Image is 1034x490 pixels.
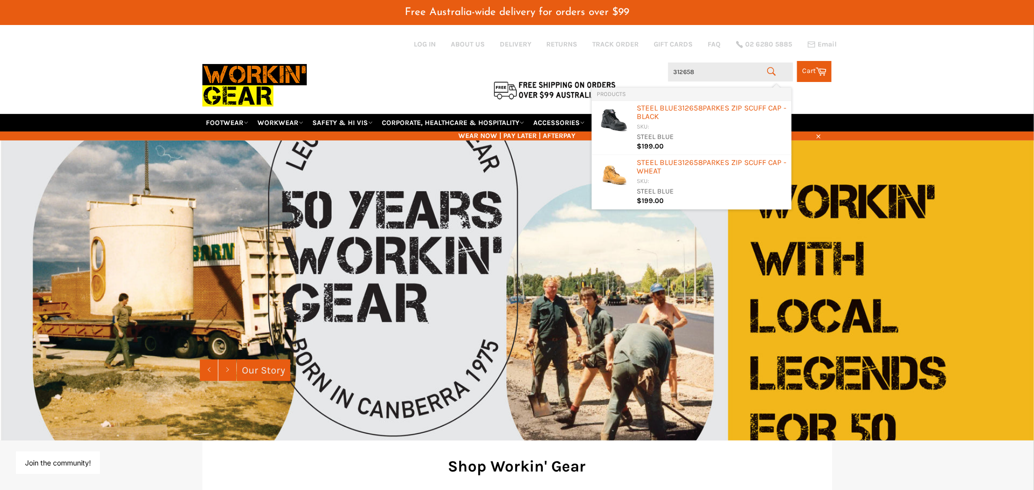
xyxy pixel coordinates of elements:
div: STEEL BLUE PARKES ZIP SCUFF CAP - BLACK [637,104,787,122]
a: FAQ [708,39,721,49]
img: SteelBlue312658wheat_200x.jpg [597,160,632,189]
div: SKU: [637,177,787,186]
a: GIFT CARDS [654,39,693,49]
span: $199.00 [637,142,664,150]
a: TRACK ORDER [593,39,639,49]
a: WORKWEAR [254,114,307,131]
li: Products: STEEL BLUE 312658 PARKES ZIP SCUFF CAP - WHEAT [592,155,792,209]
img: Workin Gear leaders in Workwear, Safety Boots, PPE, Uniforms. Australia's No.1 in Workwear [202,57,307,113]
a: FOOTWEAR [202,114,252,131]
img: Flat $9.95 shipping Australia wide [492,79,617,100]
span: WEAR NOW | PAY LATER | AFTERPAY [202,131,832,140]
a: SAFETY & HI VIS [309,114,377,131]
span: $199.00 [637,196,664,205]
a: Cart [797,61,832,82]
span: Email [818,41,837,48]
b: 312658 [678,158,703,167]
a: Email [808,40,837,48]
a: RE-WORKIN' GEAR [590,114,658,131]
a: ABOUT US [451,39,485,49]
div: STEEL BLUE [637,132,787,142]
img: SteelBlue312658black_200x.jpg [597,105,632,136]
div: STEEL BLUE [637,186,787,197]
li: Products [592,87,792,100]
button: Join the community! [25,458,91,467]
a: Our Story [237,359,290,381]
b: 312658 [678,103,703,112]
a: CORPORATE, HEALTHCARE & HOSPITALITY [378,114,528,131]
a: DELIVERY [500,39,532,49]
span: Free Australia-wide delivery for orders over $99 [405,7,629,17]
span: 02 6280 5885 [746,41,793,48]
a: Log in [414,40,436,48]
div: STEEL BLUE PARKES ZIP SCUFF CAP - WHEAT [637,158,787,177]
input: Search [668,62,793,81]
li: Products: STEEL BLUE 312658 PARKES ZIP SCUFF CAP - BLACK [592,100,792,155]
a: RETURNS [547,39,578,49]
a: 02 6280 5885 [736,41,793,48]
div: SKU: [637,122,787,132]
a: ACCESSORIES [530,114,589,131]
h2: Shop Workin' Gear [217,455,817,477]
